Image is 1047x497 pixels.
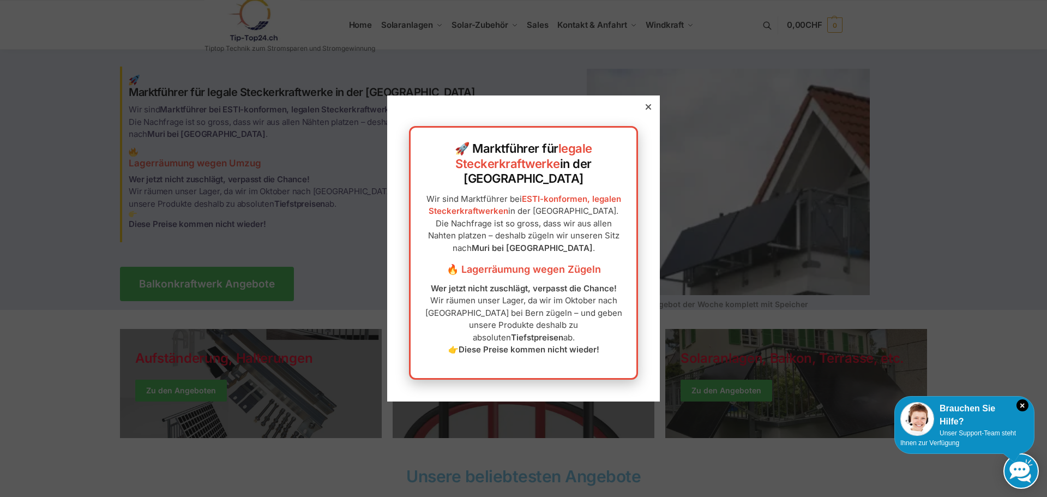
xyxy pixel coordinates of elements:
[1016,399,1028,411] i: Schließen
[431,283,617,294] strong: Wer jetzt nicht zuschlägt, verpasst die Chance!
[429,194,621,217] a: ESTI-konformen, legalen Steckerkraftwerken
[459,344,599,355] strong: Diese Preise kommen nicht wieder!
[422,193,625,255] p: Wir sind Marktführer bei in der [GEOGRAPHIC_DATA]. Die Nachfrage ist so gross, dass wir aus allen...
[472,243,593,253] strong: Muri bei [GEOGRAPHIC_DATA]
[455,141,592,171] a: legale Steckerkraftwerke
[422,262,625,277] h3: 🔥 Lagerräumung wegen Zügeln
[900,402,934,436] img: Customer service
[900,429,1016,447] span: Unser Support-Team steht Ihnen zur Verfügung
[900,402,1028,428] div: Brauchen Sie Hilfe?
[422,283,625,356] p: Wir räumen unser Lager, da wir im Oktober nach [GEOGRAPHIC_DATA] bei Bern zügeln – und geben unse...
[422,141,625,187] h2: 🚀 Marktführer für in der [GEOGRAPHIC_DATA]
[511,332,563,343] strong: Tiefstpreisen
